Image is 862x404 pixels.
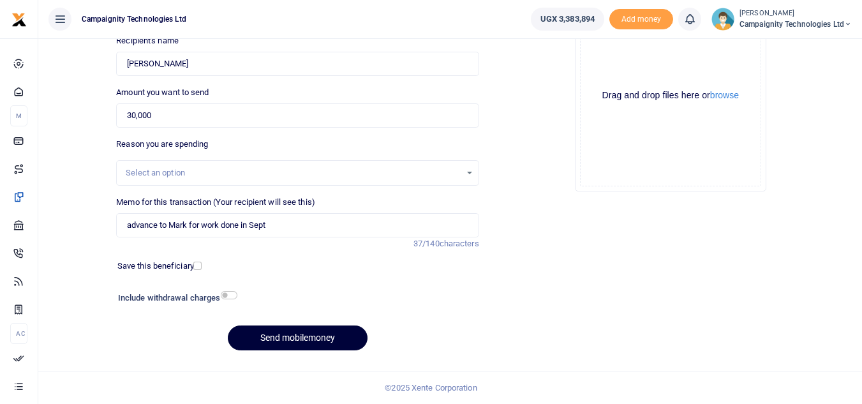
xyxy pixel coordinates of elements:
label: Save this beneficiary [117,260,194,273]
span: characters [440,239,479,248]
img: logo-small [11,12,27,27]
div: Select an option [126,167,460,179]
li: Ac [10,323,27,344]
li: Wallet ballance [526,8,609,31]
div: Drag and drop files here or [581,89,761,101]
a: UGX 3,383,894 [531,8,604,31]
li: Toup your wallet [609,9,673,30]
input: Enter extra information [116,213,479,237]
span: 37/140 [413,239,440,248]
span: Campaignity Technologies Ltd [77,13,191,25]
li: M [10,105,27,126]
small: [PERSON_NAME] [739,8,852,19]
span: Campaignity Technologies Ltd [739,19,852,30]
h6: Include withdrawal charges [118,293,232,303]
button: browse [710,91,739,100]
input: UGX [116,103,479,128]
button: Send mobilemoney [228,325,368,350]
label: Memo for this transaction (Your recipient will see this) [116,196,315,209]
span: UGX 3,383,894 [540,13,595,26]
label: Recipient's name [116,34,179,47]
a: Add money [609,13,673,23]
img: profile-user [711,8,734,31]
a: logo-small logo-large logo-large [11,14,27,24]
a: profile-user [PERSON_NAME] Campaignity Technologies Ltd [711,8,852,31]
label: Reason you are spending [116,138,208,151]
input: Loading name... [116,52,479,76]
label: Amount you want to send [116,86,209,99]
span: Add money [609,9,673,30]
